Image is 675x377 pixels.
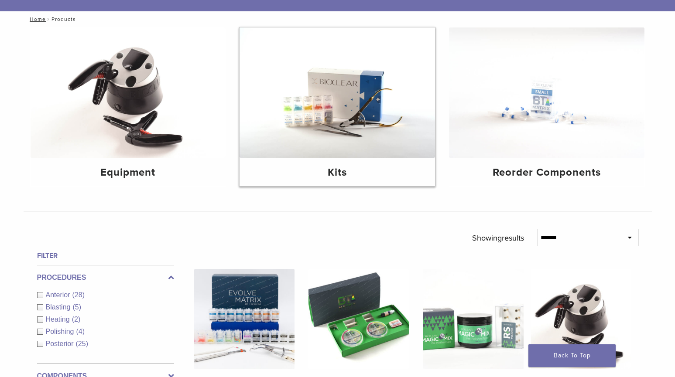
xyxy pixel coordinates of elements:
[72,316,81,323] span: (2)
[27,16,46,22] a: Home
[449,27,644,186] a: Reorder Components
[240,27,435,186] a: Kits
[46,291,72,299] span: Anterior
[472,229,524,247] p: Showing results
[24,11,652,27] nav: Products
[31,27,226,158] img: Equipment
[37,251,174,261] h4: Filter
[72,303,81,311] span: (5)
[46,303,73,311] span: Blasting
[46,316,72,323] span: Heating
[37,272,174,283] label: Procedures
[308,269,409,369] img: Black Triangle (BT) Kit
[240,27,435,158] img: Kits
[76,328,85,335] span: (4)
[76,340,88,347] span: (25)
[247,165,428,180] h4: Kits
[449,27,644,158] img: Reorder Components
[46,340,76,347] span: Posterior
[46,328,76,335] span: Polishing
[423,269,524,369] img: Rockstar (RS) Polishing Kit
[46,17,51,21] span: /
[456,165,637,180] h4: Reorder Components
[194,269,295,369] img: Evolve All-in-One Kit
[72,291,85,299] span: (28)
[531,269,631,369] img: HeatSync Kit
[31,27,226,186] a: Equipment
[38,165,219,180] h4: Equipment
[528,344,616,367] a: Back To Top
